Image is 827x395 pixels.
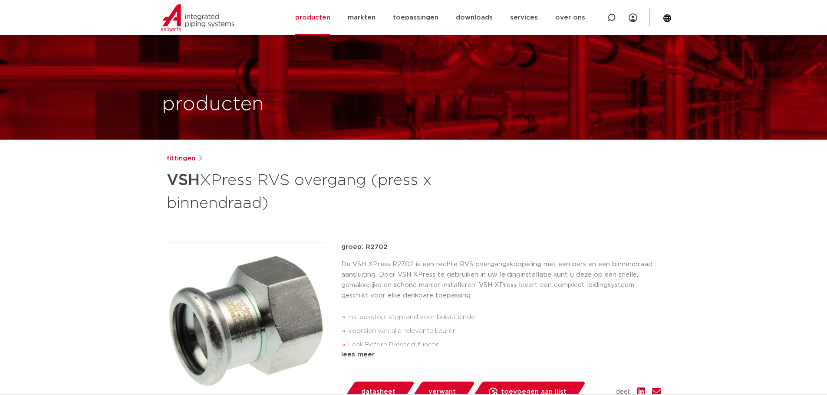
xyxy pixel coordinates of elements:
[167,173,200,188] strong: VSH
[167,167,493,214] h1: XPress RVS overgang (press x binnendraad)
[162,91,264,118] h1: producten
[341,349,661,360] div: lees meer
[341,242,661,252] p: groep: R2702
[348,324,661,338] li: voorzien van alle relevante keuren
[348,338,661,352] li: Leak Before Pressed-functie
[348,310,661,324] li: insteekstop: stoprand voor buisuiteinde
[341,259,661,301] p: De VSH XPress R2702 is een rechte RVS overgangskoppeling met een pers en een binnendraad aansluit...
[167,153,195,164] a: fittingen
